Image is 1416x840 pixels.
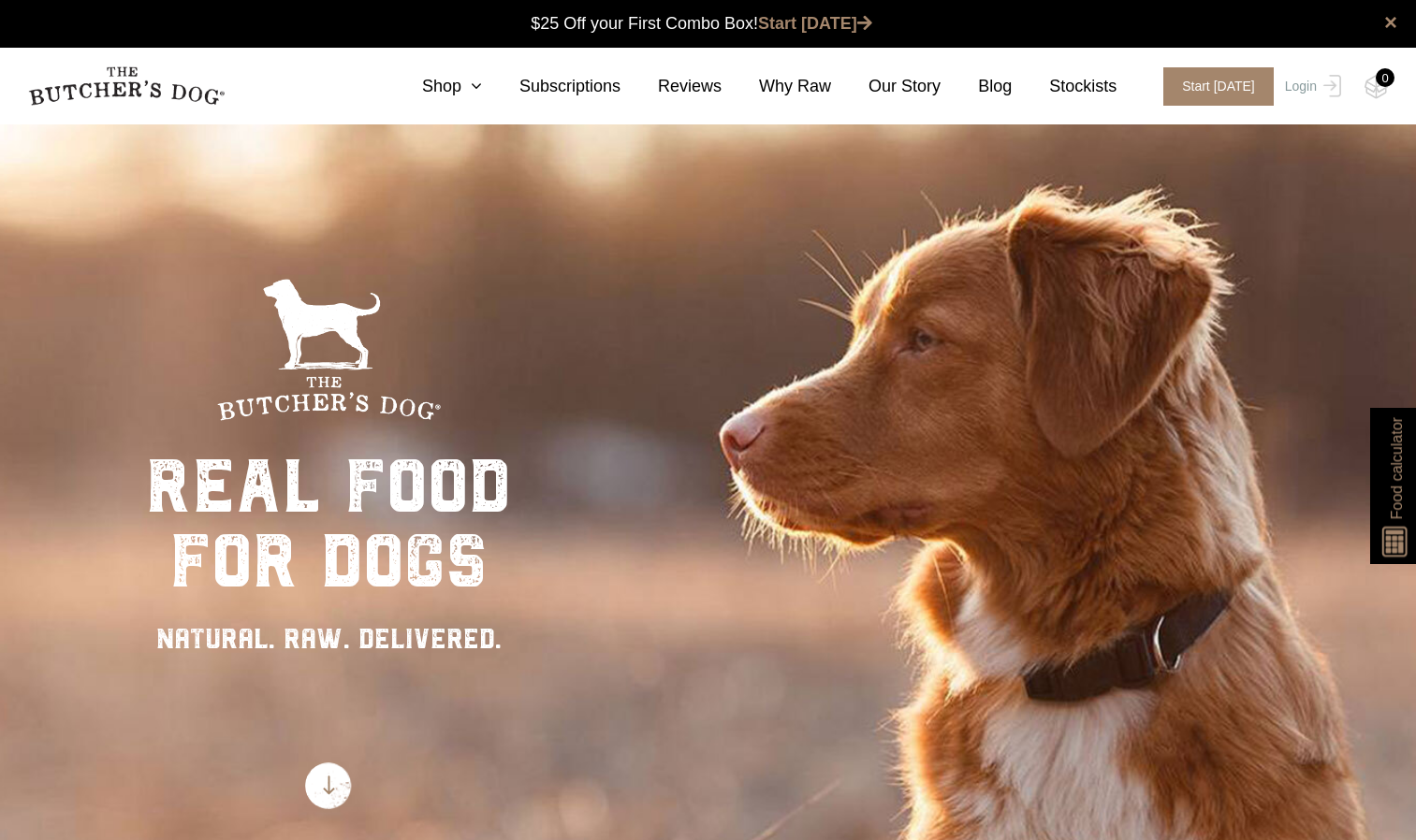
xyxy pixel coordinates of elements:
a: Why Raw [722,74,831,99]
div: real food for dogs [146,449,511,599]
a: Blog [941,74,1012,99]
a: Start [DATE] [1145,67,1280,106]
span: Start [DATE] [1163,67,1274,106]
div: 0 [1376,68,1394,87]
a: Our Story [831,74,941,99]
a: Login [1280,67,1341,106]
a: Subscriptions [482,74,620,99]
a: Start [DATE] [758,14,872,33]
a: Reviews [620,74,722,99]
img: TBD_Cart-Empty.png [1365,75,1388,99]
a: Stockists [1012,74,1117,99]
div: NATURAL. RAW. DELIVERED. [146,617,511,659]
span: Food calculator [1385,417,1408,519]
a: Shop [385,74,482,99]
a: close [1384,11,1397,34]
